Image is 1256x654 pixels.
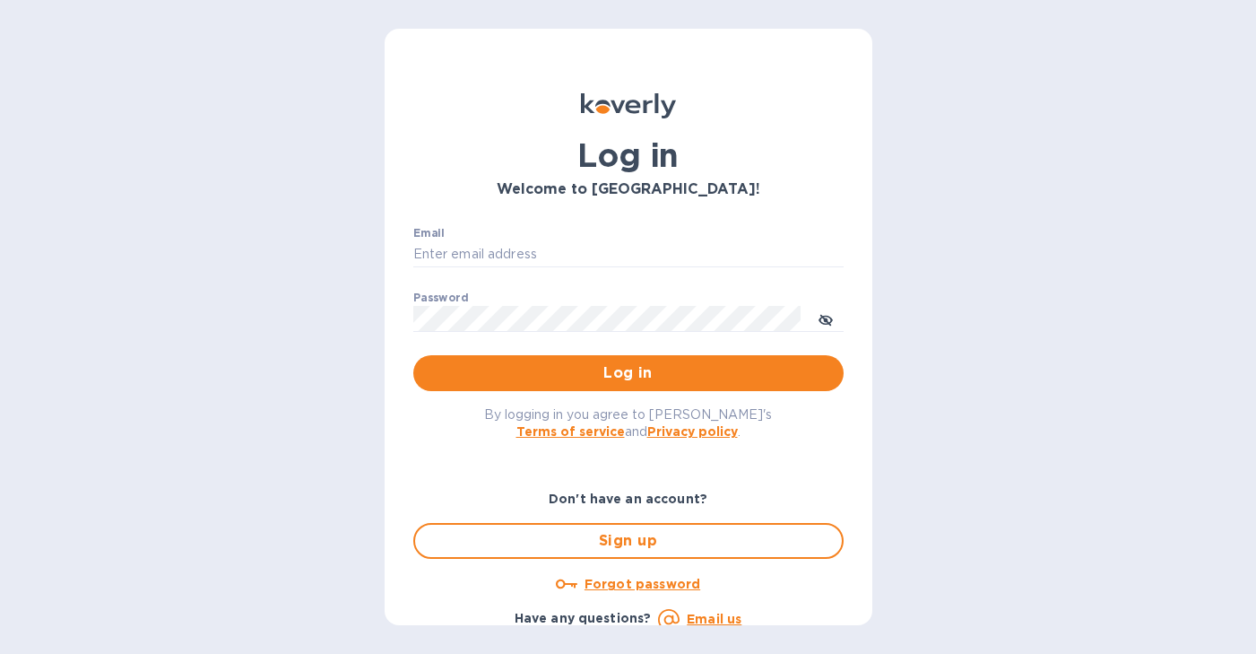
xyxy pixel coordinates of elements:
[585,577,700,591] u: Forgot password
[515,611,652,625] b: Have any questions?
[413,523,844,559] button: Sign up
[484,407,772,439] span: By logging in you agree to [PERSON_NAME]'s and .
[581,93,676,118] img: Koverly
[413,136,844,174] h1: Log in
[687,612,741,626] a: Email us
[808,301,844,336] button: toggle password visibility
[413,181,844,198] h3: Welcome to [GEOGRAPHIC_DATA]!
[516,424,625,439] a: Terms of service
[429,530,827,552] span: Sign up
[413,355,844,391] button: Log in
[413,292,468,303] label: Password
[428,362,829,384] span: Log in
[549,492,707,506] b: Don't have an account?
[413,228,445,239] label: Email
[647,424,738,439] a: Privacy policy
[413,241,844,268] input: Enter email address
